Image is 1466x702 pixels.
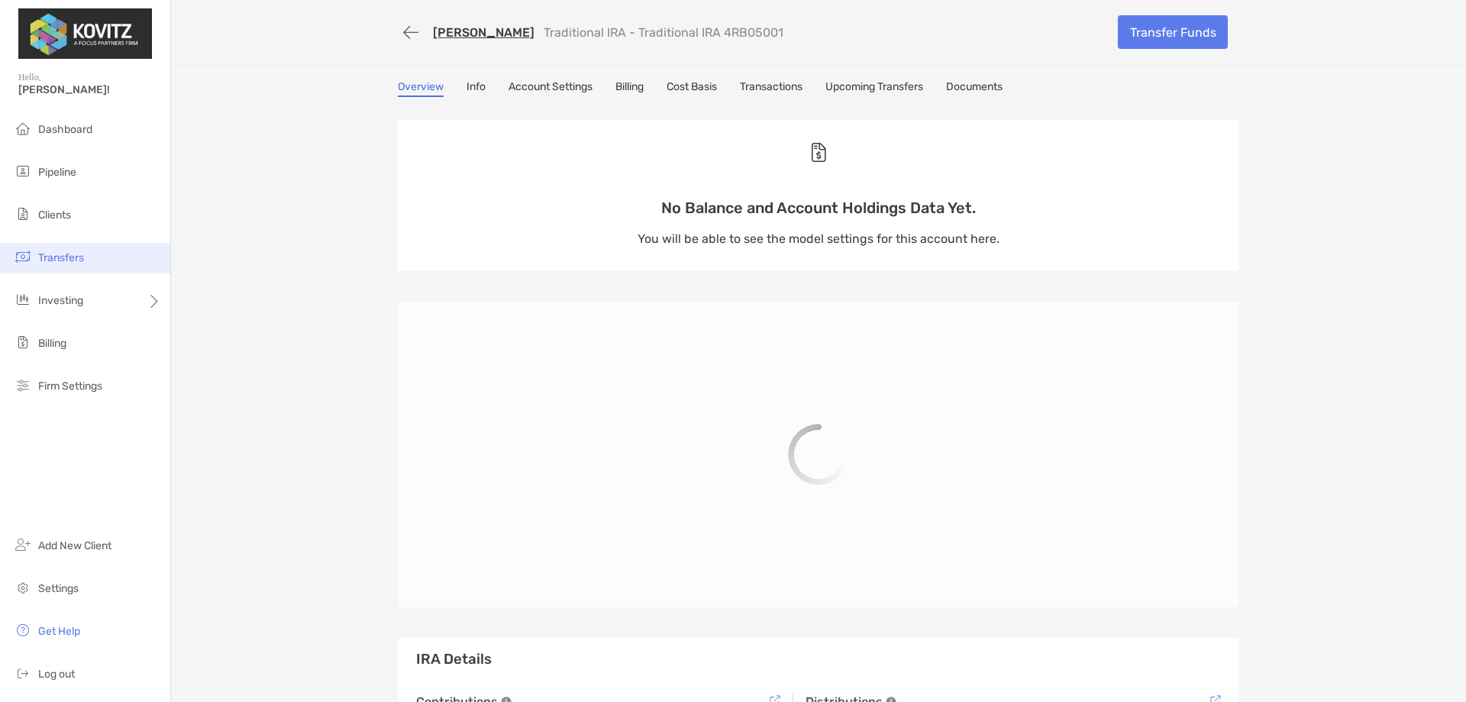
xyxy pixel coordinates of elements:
[38,337,66,350] span: Billing
[14,535,32,554] img: add_new_client icon
[38,539,111,552] span: Add New Client
[14,578,32,597] img: settings icon
[14,162,32,180] img: pipeline icon
[1118,15,1228,49] a: Transfer Funds
[38,166,76,179] span: Pipeline
[433,25,534,40] a: [PERSON_NAME]
[509,80,593,97] a: Account Settings
[18,6,152,61] img: Zoe Logo
[38,380,102,393] span: Firm Settings
[14,205,32,223] img: clients icon
[416,650,1221,668] h3: IRA Details
[38,668,75,681] span: Log out
[14,333,32,351] img: billing icon
[14,621,32,639] img: get-help icon
[38,251,84,264] span: Transfers
[14,664,32,682] img: logout icon
[667,80,717,97] a: Cost Basis
[398,80,444,97] a: Overview
[18,83,161,96] span: [PERSON_NAME]!
[544,25,783,40] p: Traditional IRA - Traditional IRA 4RB05001
[467,80,486,97] a: Info
[740,80,802,97] a: Transactions
[14,376,32,394] img: firm-settings icon
[14,119,32,137] img: dashboard icon
[38,625,80,638] span: Get Help
[615,80,644,97] a: Billing
[638,229,999,248] p: You will be able to see the model settings for this account here.
[825,80,923,97] a: Upcoming Transfers
[638,199,999,218] p: No Balance and Account Holdings Data Yet.
[14,290,32,309] img: investing icon
[38,582,79,595] span: Settings
[38,294,83,307] span: Investing
[14,247,32,266] img: transfers icon
[38,123,92,136] span: Dashboard
[38,209,71,222] span: Clients
[946,80,1003,97] a: Documents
